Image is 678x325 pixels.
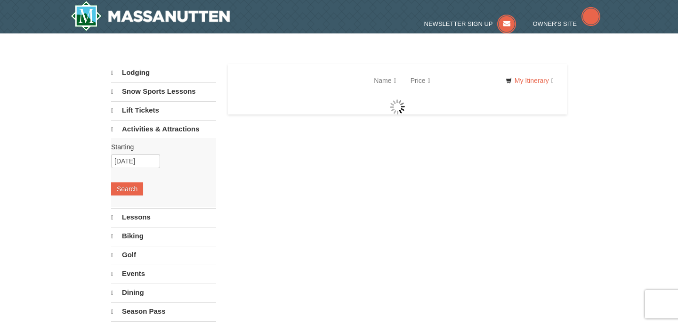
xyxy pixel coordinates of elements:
span: Newsletter Sign Up [424,20,493,27]
a: Owner's Site [533,20,601,27]
img: wait gif [390,99,405,114]
a: Lift Tickets [111,101,216,119]
a: Dining [111,284,216,301]
a: Lodging [111,64,216,81]
span: Owner's Site [533,20,577,27]
a: My Itinerary [500,73,560,88]
a: Season Pass [111,302,216,320]
a: Lessons [111,208,216,226]
a: Massanutten Resort [71,1,230,31]
a: Price [404,71,437,90]
a: Newsletter Sign Up [424,20,517,27]
a: Events [111,265,216,283]
a: Golf [111,246,216,264]
a: Name [367,71,403,90]
label: Starting [111,142,209,152]
a: Activities & Attractions [111,120,216,138]
a: Biking [111,227,216,245]
img: Massanutten Resort Logo [71,1,230,31]
button: Search [111,182,143,195]
a: Snow Sports Lessons [111,82,216,100]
